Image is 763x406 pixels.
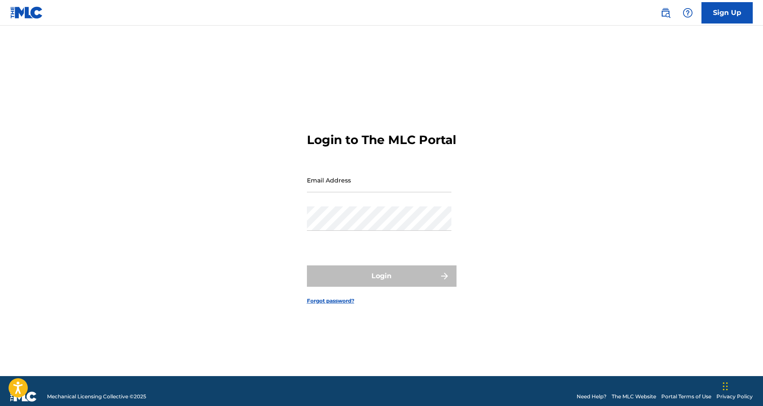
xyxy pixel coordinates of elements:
a: Forgot password? [307,297,354,305]
h3: Login to The MLC Portal [307,132,456,147]
div: Help [679,4,696,21]
span: Mechanical Licensing Collective © 2025 [47,393,146,400]
div: Drag [723,374,728,399]
a: Portal Terms of Use [661,393,711,400]
img: MLC Logo [10,6,43,19]
img: help [683,8,693,18]
a: Need Help? [577,393,607,400]
a: The MLC Website [612,393,656,400]
iframe: Chat Widget [720,365,763,406]
a: Sign Up [701,2,753,24]
img: search [660,8,671,18]
a: Privacy Policy [716,393,753,400]
img: logo [10,391,37,402]
a: Public Search [657,4,674,21]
